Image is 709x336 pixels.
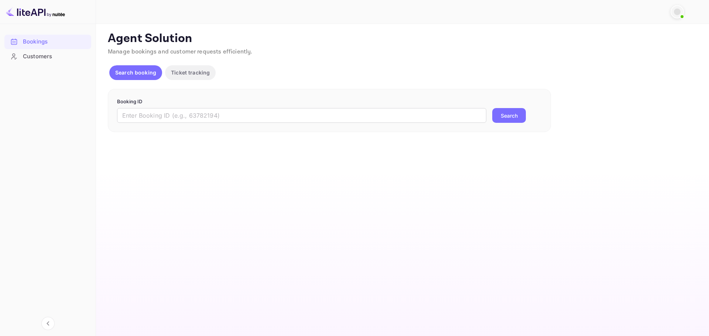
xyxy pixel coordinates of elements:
[41,317,55,330] button: Collapse navigation
[115,69,156,76] p: Search booking
[171,69,210,76] p: Ticket tracking
[23,52,88,61] div: Customers
[6,6,65,18] img: LiteAPI logo
[108,31,696,46] p: Agent Solution
[492,108,526,123] button: Search
[4,35,91,48] a: Bookings
[4,49,91,64] div: Customers
[117,98,542,105] p: Booking ID
[4,49,91,63] a: Customers
[117,108,486,123] input: Enter Booking ID (e.g., 63782194)
[108,48,253,56] span: Manage bookings and customer requests efficiently.
[4,35,91,49] div: Bookings
[23,38,88,46] div: Bookings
